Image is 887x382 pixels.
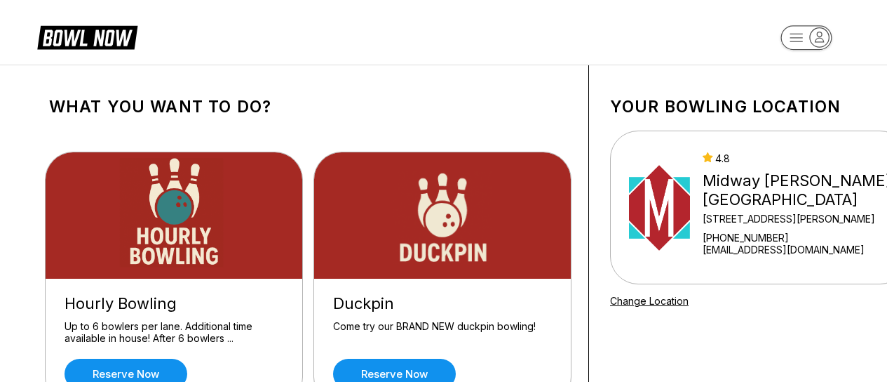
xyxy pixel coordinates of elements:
[49,97,567,117] h1: What you want to do?
[629,155,690,261] img: Midway Bowling - Carlisle
[333,320,552,345] div: Come try our BRAND NEW duckpin bowling!
[333,294,552,313] div: Duckpin
[46,152,304,279] img: Hourly Bowling
[314,152,572,279] img: Duckpin
[65,320,283,345] div: Up to 6 bowlers per lane. Additional time available in house! After 6 bowlers ...
[65,294,283,313] div: Hourly Bowling
[610,295,689,307] a: Change Location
